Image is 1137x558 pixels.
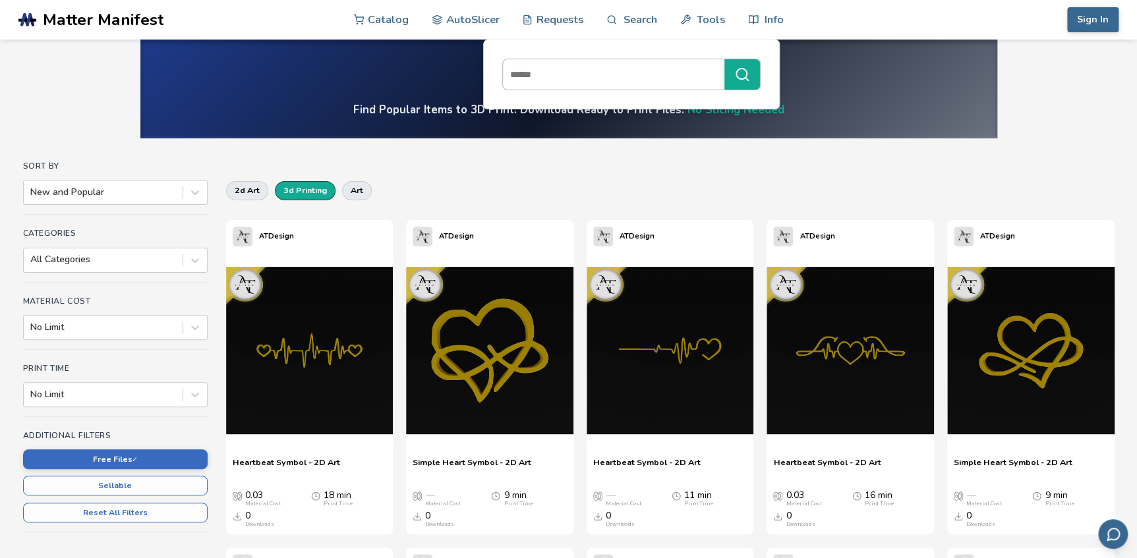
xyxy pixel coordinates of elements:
h4: Print Time [23,364,208,373]
span: Average Cost [233,490,242,501]
div: 0.03 [786,490,821,507]
h4: Categories [23,229,208,238]
input: No Limit [30,389,33,400]
img: ATDesign's profile [233,227,252,246]
button: 2d art [226,181,268,200]
div: Material Cost [966,501,1002,507]
div: 0 [245,511,274,528]
a: ATDesign's profileATDesign [406,220,481,253]
img: ATDesign's profile [954,227,974,246]
div: Print Time [865,501,894,507]
div: Print Time [324,501,353,507]
div: Print Time [1045,501,1074,507]
div: 0 [786,511,815,528]
a: ATDesign's profileATDesign [587,220,661,253]
a: ATDesign's profileATDesign [226,220,301,253]
a: Heartbeat Symbol - 2D Art [593,457,701,477]
a: ATDesign's profileATDesign [947,220,1022,253]
div: 0.03 [245,490,281,507]
button: 3d printing [275,181,335,200]
button: art [342,181,372,200]
p: ATDesign [980,229,1015,243]
div: Material Cost [245,501,281,507]
span: Average Print Time [311,490,320,501]
span: Average Print Time [491,490,500,501]
div: Downloads [966,521,995,528]
img: ATDesign's profile [773,227,793,246]
button: Send feedback via email [1098,519,1128,549]
a: No Slicing Needed [687,102,784,117]
span: Downloads [233,511,242,521]
p: ATDesign [800,229,834,243]
span: Average Print Time [672,490,681,501]
div: 0 [425,511,454,528]
div: Print Time [684,501,713,507]
button: Sign In [1067,7,1119,32]
span: Average Cost [954,490,963,501]
input: No Limit [30,322,33,333]
p: ATDesign [259,229,294,243]
p: ATDesign [620,229,655,243]
div: 9 min [1045,490,1074,507]
span: — [606,490,615,501]
a: Heartbeat Symbol - 2D Art [233,457,340,477]
div: Material Cost [606,501,641,507]
div: Material Cost [425,501,461,507]
h4: Additional Filters [23,431,208,440]
a: Simple Heart Symbol - 2D Art [413,457,531,477]
div: Downloads [786,521,815,528]
a: ATDesign's profileATDesign [767,220,841,253]
div: Material Cost [786,501,821,507]
div: 0 [606,511,635,528]
span: Average Cost [773,490,782,501]
input: All Categories [30,254,33,265]
h4: Material Cost [23,296,208,306]
span: — [425,490,434,501]
img: ATDesign's profile [413,227,432,246]
span: Downloads [954,511,963,521]
button: Reset All Filters [23,503,208,522]
h4: Find Popular Items to 3D Print. Download Ready to Print Files. [353,102,784,117]
div: Downloads [425,521,454,528]
div: Print Time [504,501,533,507]
a: Simple Heart Symbol - 2D Art [954,457,1072,477]
div: 18 min [324,490,353,507]
button: Sellable [23,476,208,495]
span: Downloads [413,511,422,521]
div: Downloads [606,521,635,528]
span: Average Print Time [852,490,861,501]
span: Downloads [593,511,602,521]
div: Downloads [245,521,274,528]
span: Average Print Time [1032,490,1041,501]
span: Downloads [773,511,782,521]
button: Free Files✓ [23,449,208,469]
a: Heartbeat Symbol - 2D Art [773,457,881,477]
h4: Sort By [23,161,208,171]
span: Matter Manifest [43,11,163,29]
div: 9 min [504,490,533,507]
span: Average Cost [593,490,602,501]
span: Average Cost [413,490,422,501]
p: ATDesign [439,229,474,243]
div: 11 min [684,490,713,507]
div: 16 min [865,490,894,507]
div: 0 [966,511,995,528]
span: — [966,490,976,501]
img: ATDesign's profile [593,227,613,246]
